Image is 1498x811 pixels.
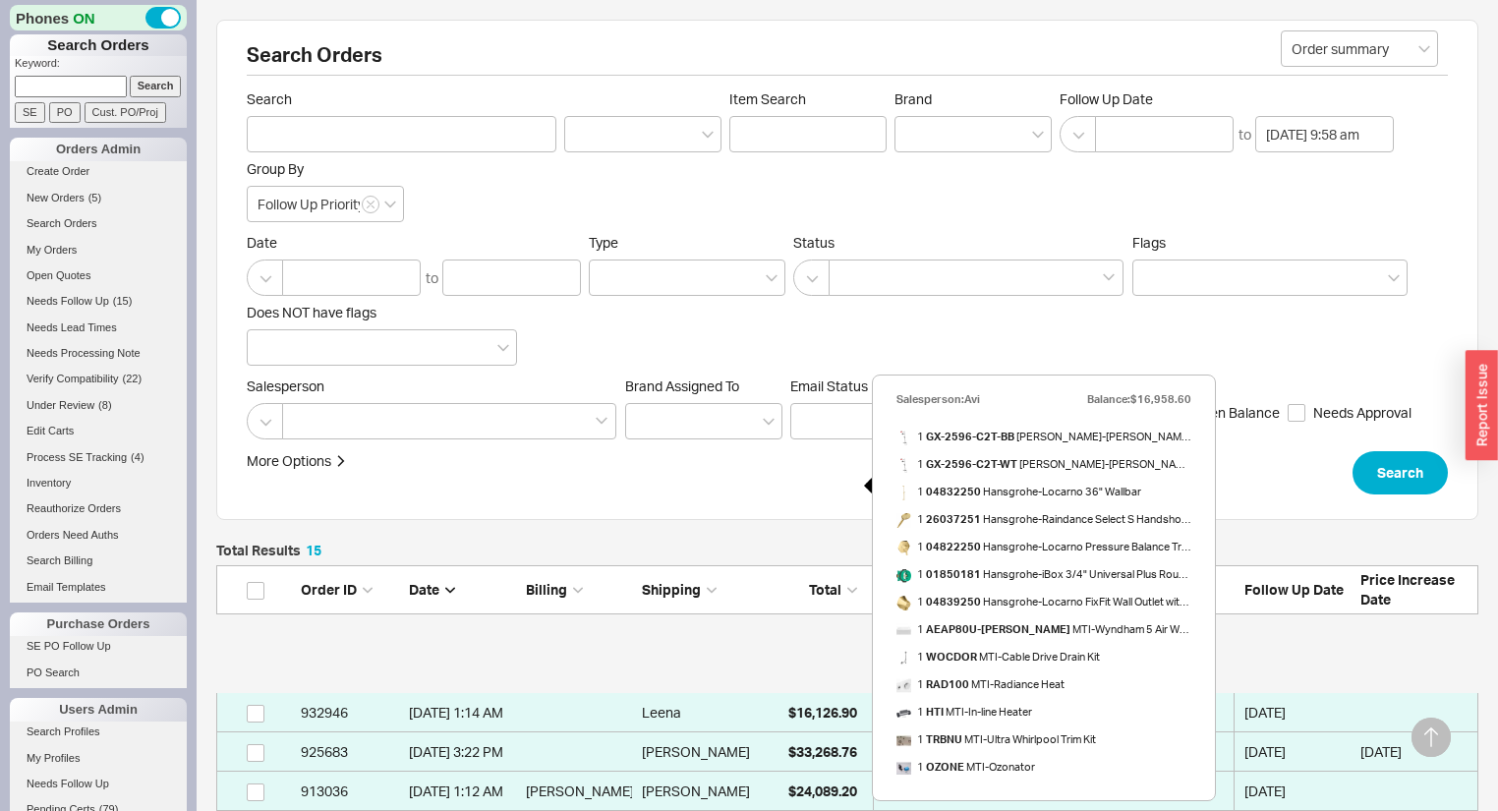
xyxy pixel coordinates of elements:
a: Search Orders [10,213,187,234]
a: Needs Processing Note [10,343,187,364]
input: SE [15,102,45,123]
a: 1 26037251 Hansgrohe-Raindance Select S Handshower-2.5 GPM [896,505,1191,533]
svg: open menu [702,131,714,139]
b: 01850181 [926,567,981,581]
img: radiance_control_ezptmy [896,678,911,693]
img: 80_s1_h_tdi3kc [896,623,911,638]
a: Create Order [10,161,187,182]
a: Search Billing [10,550,187,571]
b: 26037251 [926,512,981,526]
span: Shipping [642,581,701,598]
a: My Orders [10,240,187,261]
span: Under Review [27,399,94,411]
a: Orders Need Auths [10,525,187,546]
a: Needs Follow Up(15) [10,291,187,312]
span: 15 [306,542,321,558]
img: 154__hpu71009_tif_ze4bti [896,541,911,555]
a: 925683[DATE] 3:22 PM[PERSON_NAME]$33,268.76Quote [DATE][DATE] [216,732,1478,772]
div: 9/29/25 [1360,732,1468,772]
h1: Search Orders [10,34,187,56]
a: Needs Lead Times [10,318,187,338]
a: 913036[DATE] 1:12 AM[PERSON_NAME][PERSON_NAME]$24,089.20Quote [DATE] [216,772,1478,811]
a: Verify Compatibility(22) [10,369,187,389]
span: 1 MTI - In-line Heater [896,698,1032,725]
a: Needs Follow Up [10,774,187,794]
input: Brand [905,123,919,145]
a: Inventory [10,473,187,493]
span: Search [1377,461,1423,485]
img: gx-2596_nwekzh [896,458,911,473]
a: 1 04839250 Hansgrohe-Locarno FixFit Wall Outlet with Check Valves [896,588,1191,615]
b: GX-2596-C2T-BB [926,430,1014,443]
span: Verify Compatibility [27,373,119,384]
span: $16,126.90 [788,704,857,721]
div: [PERSON_NAME] [526,772,633,811]
svg: open menu [1418,45,1430,53]
div: Purchase Orders [10,612,187,636]
a: SE PO Follow Up [10,636,187,657]
span: Salesperson [247,377,617,395]
span: Flags [1132,234,1166,251]
div: Balance: $16,958.60 [1087,385,1191,413]
input: PO [49,102,81,123]
b: WOCDOR [926,650,977,664]
img: file_rgv37l [896,568,911,583]
div: Orders Admin [10,138,187,161]
span: ( 5 ) [88,192,101,203]
span: New Orders [27,192,85,203]
img: 154__hpu71141_tif_fsz4xa [896,486,911,500]
img: ozonator_zolp5i [896,761,911,776]
span: Order ID [301,581,357,598]
span: ( 4 ) [131,451,144,463]
span: Open Balance [1191,403,1280,423]
span: $33,268.76 [788,743,857,760]
span: 1 MTI - Ozonator [896,753,1035,781]
span: Total [809,581,841,598]
span: Group By [247,160,304,177]
a: 1 04822250 Hansgrohe-Locarno Pressure Balance Trim [896,533,1191,560]
a: 1 04832250 Hansgrohe-Locarno 36" Wallbar [896,478,1141,505]
img: whirlpool_trim_pqpebt [896,733,911,748]
a: Process SE Tracking(4) [10,447,187,468]
input: Type [600,266,613,289]
div: 932946 [301,693,399,732]
span: Price Increase Date [1360,571,1455,608]
span: Brand Assigned To [625,377,739,394]
input: Search [130,76,182,96]
input: Needs Approval [1288,404,1305,422]
img: heater_jhlm8s [896,706,911,721]
a: 932946[DATE] 1:14 AMLeena$16,126.90Quote [DATE] [216,693,1478,732]
span: Does NOT have flags [247,304,376,320]
b: OZONE [926,760,964,774]
a: My Profiles [10,748,187,769]
div: Billing [526,580,633,600]
span: ON [73,8,95,29]
div: Leena [642,693,681,732]
span: Status [793,234,1124,252]
span: Needs Follow Up [27,295,109,307]
div: 4/27/25 1:12 AM [409,772,516,811]
b: TRBNU [926,732,962,746]
div: 09/19/2025 [1244,732,1352,772]
div: Shipping [642,580,749,600]
div: 925683 [301,732,399,772]
span: Needs Follow Up [27,778,109,789]
div: Phones [10,5,187,30]
div: 8/8/25 1:14 AM [409,693,516,732]
a: 1 AEAP80U-[PERSON_NAME] MTI-Wyndham 5 Air Whirlpool Combo [896,615,1191,643]
input: Flags [1143,266,1157,289]
div: Order ID [301,580,399,600]
span: Item Search [729,90,887,108]
a: 1 GX-2596-C2T-WT [PERSON_NAME]-[PERSON_NAME] Exposed Thermostatic Shower System [896,450,1191,478]
span: 1 MTI - Cable Drive Drain Kit [896,643,1100,670]
img: 38__hpu71150_tif_wj9dgh [896,513,911,528]
span: 1 MTI - Radiance Heat [896,670,1065,698]
a: 1 GX-2596-C2T-BB [PERSON_NAME]-[PERSON_NAME] Exposed Thermostatic Shower System [896,423,1191,450]
span: Brand [894,90,932,107]
b: 04832250 [926,485,981,498]
button: More Options [247,451,347,471]
button: Search [1353,451,1448,494]
span: Follow Up Date [1060,90,1394,108]
a: PO Search [10,663,187,683]
span: Needs Approval [1313,403,1412,423]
